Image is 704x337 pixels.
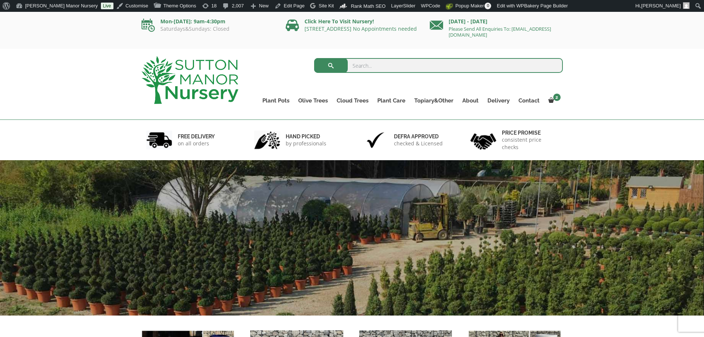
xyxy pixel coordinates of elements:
[641,3,681,9] span: [PERSON_NAME]
[484,3,491,9] span: 0
[449,26,551,38] a: Please Send All Enquiries To: [EMAIL_ADDRESS][DOMAIN_NAME]
[470,129,496,151] img: 4.jpg
[254,131,280,149] img: 2.jpg
[258,95,294,106] a: Plant Pots
[553,94,561,101] span: 2
[142,26,275,32] p: Saturdays&Sundays: Closed
[77,273,611,318] h1: FREE UK DELIVERY UK’S LEADING SUPPLIERS OF TREES & POTS
[363,131,388,149] img: 3.jpg
[514,95,544,106] a: Contact
[305,18,374,25] a: Click Here To Visit Nursery!
[146,131,172,149] img: 1.jpg
[351,3,385,9] span: Rank Math SEO
[373,95,410,106] a: Plant Care
[394,133,443,140] h6: Defra approved
[394,140,443,147] p: checked & Licensed
[178,133,215,140] h6: FREE DELIVERY
[314,58,563,73] input: Search...
[142,17,275,26] p: Mon-[DATE]: 9am-4:30pm
[458,95,483,106] a: About
[294,95,332,106] a: Olive Trees
[332,95,373,106] a: Cloud Trees
[286,133,326,140] h6: hand picked
[305,25,417,32] a: [STREET_ADDRESS] No Appointments needed
[430,17,563,26] p: [DATE] - [DATE]
[544,95,563,106] a: 2
[142,56,238,104] img: logo
[502,129,558,136] h6: Price promise
[410,95,458,106] a: Topiary&Other
[286,140,326,147] p: by professionals
[502,136,558,151] p: consistent price checks
[178,140,215,147] p: on all orders
[319,3,334,9] span: Site Kit
[101,3,113,9] a: Live
[483,95,514,106] a: Delivery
